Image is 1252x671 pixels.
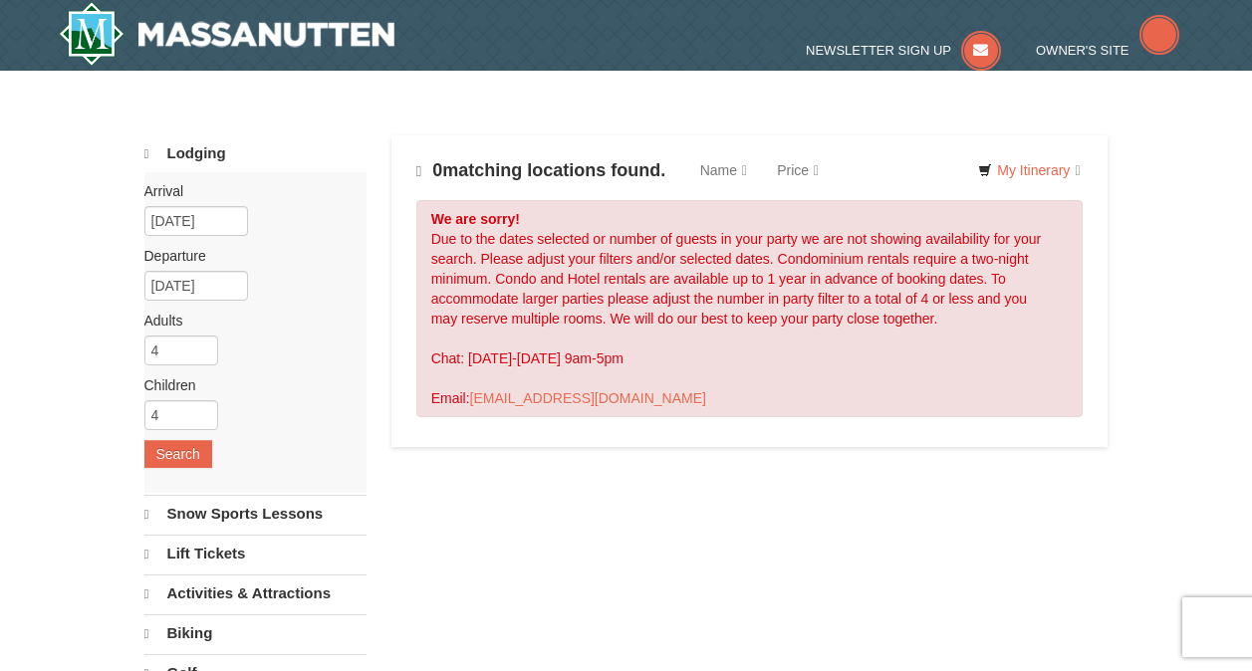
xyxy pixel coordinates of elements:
[470,390,706,406] a: [EMAIL_ADDRESS][DOMAIN_NAME]
[1036,43,1129,58] span: Owner's Site
[144,440,212,468] button: Search
[59,2,395,66] img: Massanutten Resort Logo
[144,181,352,201] label: Arrival
[144,535,367,572] a: Lift Tickets
[144,246,352,266] label: Departure
[806,43,1001,58] a: Newsletter Sign Up
[416,200,1084,417] div: Due to the dates selected or number of guests in your party we are not showing availability for y...
[144,614,367,652] a: Biking
[59,2,395,66] a: Massanutten Resort
[685,150,762,190] a: Name
[1036,43,1179,58] a: Owner's Site
[144,311,352,331] label: Adults
[806,43,951,58] span: Newsletter Sign Up
[762,150,834,190] a: Price
[432,160,442,180] span: 0
[144,375,352,395] label: Children
[144,135,367,172] a: Lodging
[144,495,367,533] a: Snow Sports Lessons
[965,155,1093,185] a: My Itinerary
[431,211,520,227] strong: We are sorry!
[144,574,367,612] a: Activities & Attractions
[416,160,666,181] h4: matching locations found.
